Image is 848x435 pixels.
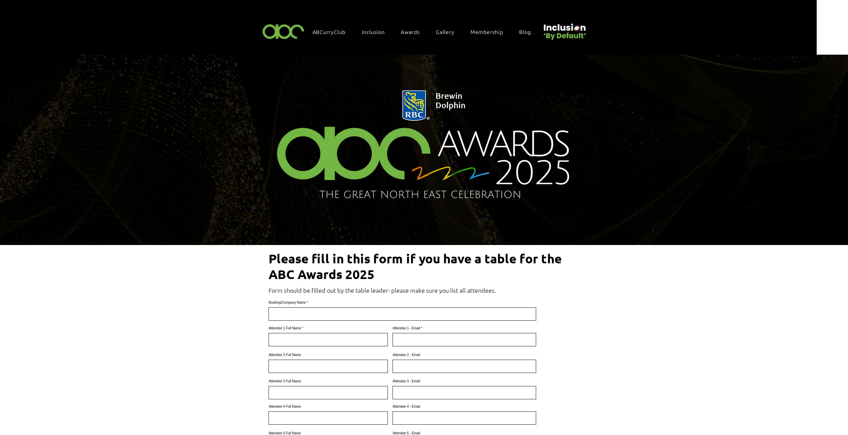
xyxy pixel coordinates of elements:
label: Attendee 2 Full Name [269,353,388,357]
label: Attendee 2 - Email [393,353,536,357]
label: Booking/Company Name [269,301,536,304]
img: Northern Insights Double Pager Apr 2025.png [259,83,590,209]
span: Inclusion [362,28,385,35]
a: Membership [467,25,513,39]
a: Blog [516,25,541,39]
span: Gallery [436,28,454,35]
label: Attendee 5 Full Name [269,432,388,435]
span: ABCurryClub [313,28,346,35]
a: ABCurryClub [309,25,356,39]
span: Membership [470,28,503,35]
label: Attendee 4 - Email [393,405,536,408]
div: Inclusion [359,25,395,39]
label: Attendee 3 Full Name [269,380,388,383]
span: Awards [401,28,420,35]
div: Awards [398,25,430,39]
a: Gallery [432,25,464,39]
label: Attendee 1 - Email [393,327,536,330]
img: Untitled design (22).png [541,18,587,41]
nav: Site [309,25,541,39]
label: Attendee 5 - Email [393,432,536,435]
label: Attendee 1 Full Name [269,327,388,330]
span: Form should be filled out by the table leader- please make sure you list all attendees. [269,286,496,294]
img: ABC-Logo-Blank-Background-01-01-2.png [261,21,307,41]
label: Attendee 4 Full Name [269,405,388,408]
label: Attendee 3 - Email [393,380,536,383]
span: Please fill in this form if you have a table for the ABC Awards 2025 [269,251,562,282]
span: Blog [519,28,531,35]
